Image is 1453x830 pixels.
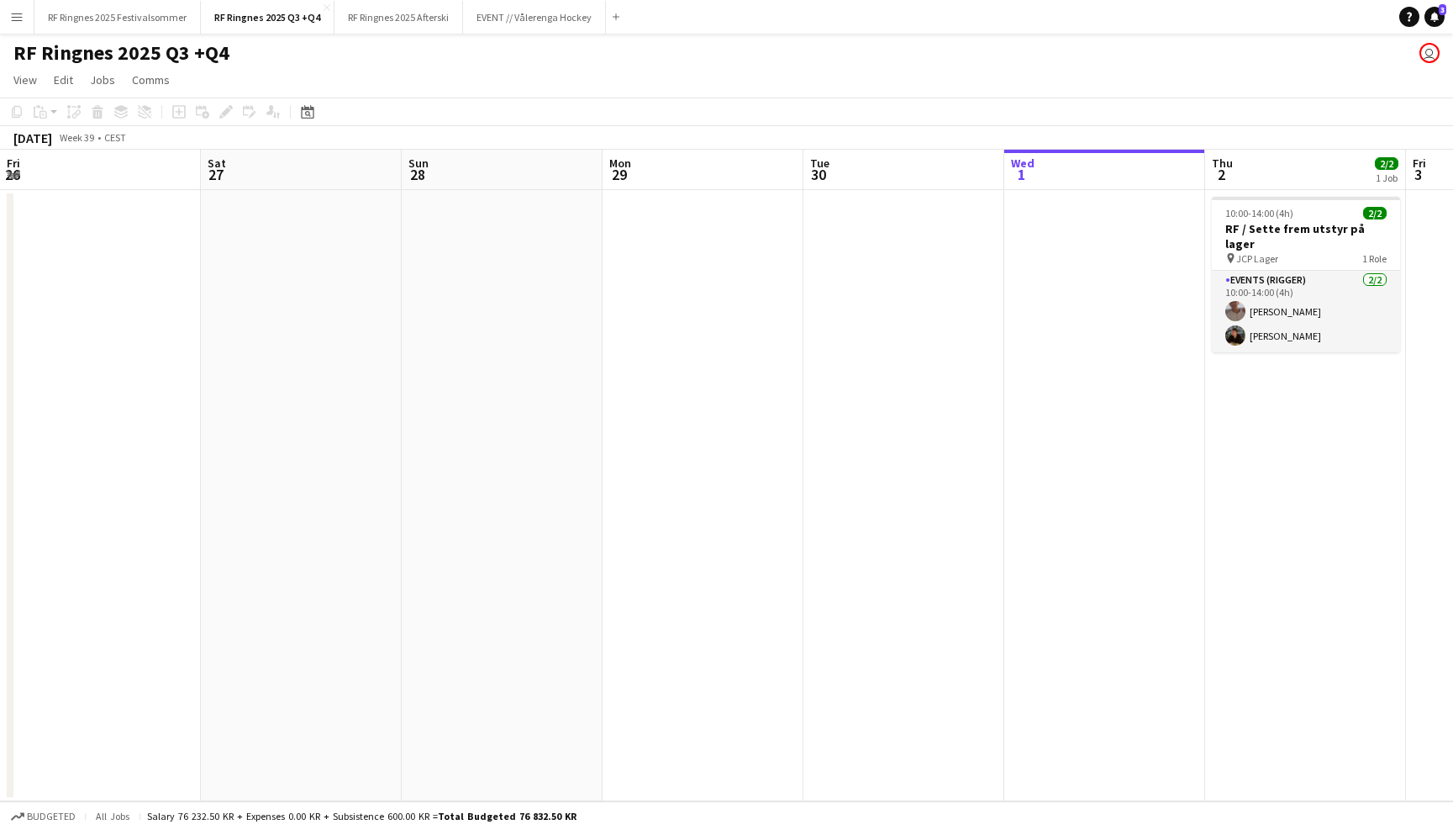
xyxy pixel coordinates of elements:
span: 2/2 [1375,157,1398,170]
span: JCP Lager [1236,252,1278,265]
div: CEST [104,131,126,144]
app-job-card: 10:00-14:00 (4h)2/2RF / Sette frem utstyr på lager JCP Lager1 RoleEvents (Rigger)2/210:00-14:00 (... [1212,197,1400,352]
span: 3 [1439,4,1446,15]
a: 3 [1424,7,1445,27]
h1: RF Ringnes 2025 Q3 +Q4 [13,40,229,66]
span: Week 39 [55,131,97,144]
span: 1 Role [1362,252,1387,265]
span: Thu [1212,156,1233,171]
app-card-role: Events (Rigger)2/210:00-14:00 (4h)[PERSON_NAME][PERSON_NAME] [1212,271,1400,352]
a: Edit [47,69,80,91]
span: 29 [607,165,631,184]
span: Jobs [90,72,115,87]
div: Salary 76 232.50 KR + Expenses 0.00 KR + Subsistence 600.00 KR = [147,810,576,822]
span: Budgeted [27,811,76,822]
span: 2/2 [1363,207,1387,219]
button: RF Ringnes 2025 Afterski [334,1,463,34]
a: Comms [125,69,176,91]
h3: RF / Sette frem utstyr på lager [1212,221,1400,251]
span: View [13,72,37,87]
span: Mon [609,156,631,171]
button: RF Ringnes 2025 Festivalsommer [34,1,201,34]
div: [DATE] [13,130,52,146]
span: Tue [810,156,829,171]
div: 1 Job [1376,172,1398,184]
span: 28 [406,165,429,184]
span: All jobs [92,810,133,822]
span: Total Budgeted 76 832.50 KR [438,810,576,822]
button: Budgeted [8,807,78,826]
button: EVENT // Vålerenga Hockey [463,1,606,34]
span: 3 [1410,165,1426,184]
app-user-avatar: Mille Berger [1419,43,1440,63]
span: Wed [1011,156,1034,171]
span: 10:00-14:00 (4h) [1225,207,1293,219]
span: Sat [208,156,226,171]
span: Edit [54,72,73,87]
span: 27 [205,165,226,184]
span: Sun [408,156,429,171]
span: Fri [1413,156,1426,171]
a: Jobs [83,69,122,91]
button: RF Ringnes 2025 Q3 +Q4 [201,1,334,34]
span: 26 [4,165,20,184]
span: Fri [7,156,20,171]
span: 30 [808,165,829,184]
a: View [7,69,44,91]
span: Comms [132,72,170,87]
span: 2 [1209,165,1233,184]
span: 1 [1008,165,1034,184]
